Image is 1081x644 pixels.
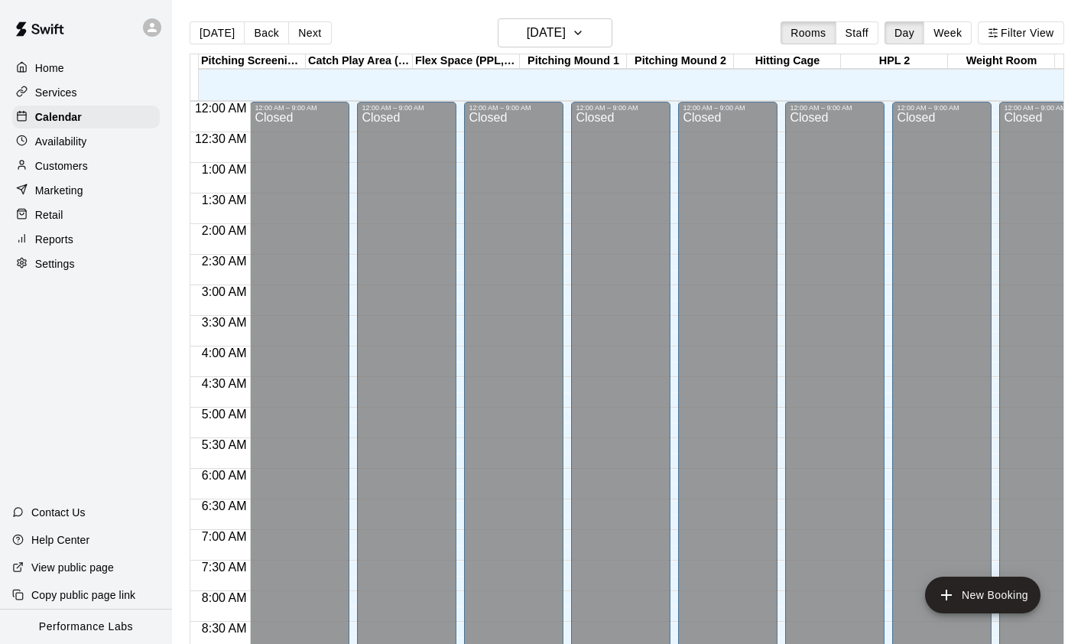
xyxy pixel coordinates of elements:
[836,21,879,44] button: Staff
[12,179,160,202] a: Marketing
[520,54,627,69] div: Pitching Mound 1
[413,54,520,69] div: Flex Space (PPL, Green Turf)
[35,60,64,76] p: Home
[627,54,734,69] div: Pitching Mound 2
[199,54,306,69] div: Pitching Screenings
[31,587,135,603] p: Copy public page link
[12,81,160,104] a: Services
[35,207,63,223] p: Retail
[198,530,251,543] span: 7:00 AM
[198,316,251,329] span: 3:30 AM
[198,163,251,176] span: 1:00 AM
[362,104,452,112] div: 12:00 AM – 9:00 AM
[35,109,82,125] p: Calendar
[191,132,251,145] span: 12:30 AM
[924,21,972,44] button: Week
[469,104,559,112] div: 12:00 AM – 9:00 AM
[31,560,114,575] p: View public page
[925,577,1040,613] button: add
[35,134,87,149] p: Availability
[198,346,251,359] span: 4:00 AM
[35,85,77,100] p: Services
[35,183,83,198] p: Marketing
[198,561,251,574] span: 7:30 AM
[885,21,924,44] button: Day
[198,591,251,604] span: 8:00 AM
[31,505,86,520] p: Contact Us
[198,377,251,390] span: 4:30 AM
[841,54,948,69] div: HPL 2
[781,21,836,44] button: Rooms
[12,154,160,177] a: Customers
[198,499,251,512] span: 6:30 AM
[198,622,251,635] span: 8:30 AM
[191,102,251,115] span: 12:00 AM
[190,21,245,44] button: [DATE]
[897,104,987,112] div: 12:00 AM – 9:00 AM
[12,57,160,80] a: Home
[12,203,160,226] a: Retail
[948,54,1055,69] div: Weight Room
[527,22,566,44] h6: [DATE]
[978,21,1063,44] button: Filter View
[198,255,251,268] span: 2:30 AM
[683,104,773,112] div: 12:00 AM – 9:00 AM
[12,228,160,251] a: Reports
[198,194,251,207] span: 1:30 AM
[31,532,89,548] p: Help Center
[35,256,75,272] p: Settings
[12,252,160,275] a: Settings
[255,104,345,112] div: 12:00 AM – 9:00 AM
[198,285,251,298] span: 3:00 AM
[790,104,880,112] div: 12:00 AM – 9:00 AM
[39,619,133,635] p: Performance Labs
[12,106,160,128] a: Calendar
[198,224,251,237] span: 2:00 AM
[198,408,251,421] span: 5:00 AM
[734,54,841,69] div: Hitting Cage
[306,54,413,69] div: Catch Play Area (Black Turf)
[498,18,612,47] button: [DATE]
[244,21,289,44] button: Back
[12,130,160,153] a: Availability
[198,438,251,451] span: 5:30 AM
[198,469,251,482] span: 6:00 AM
[288,21,331,44] button: Next
[35,232,73,247] p: Reports
[576,104,666,112] div: 12:00 AM – 9:00 AM
[35,158,88,174] p: Customers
